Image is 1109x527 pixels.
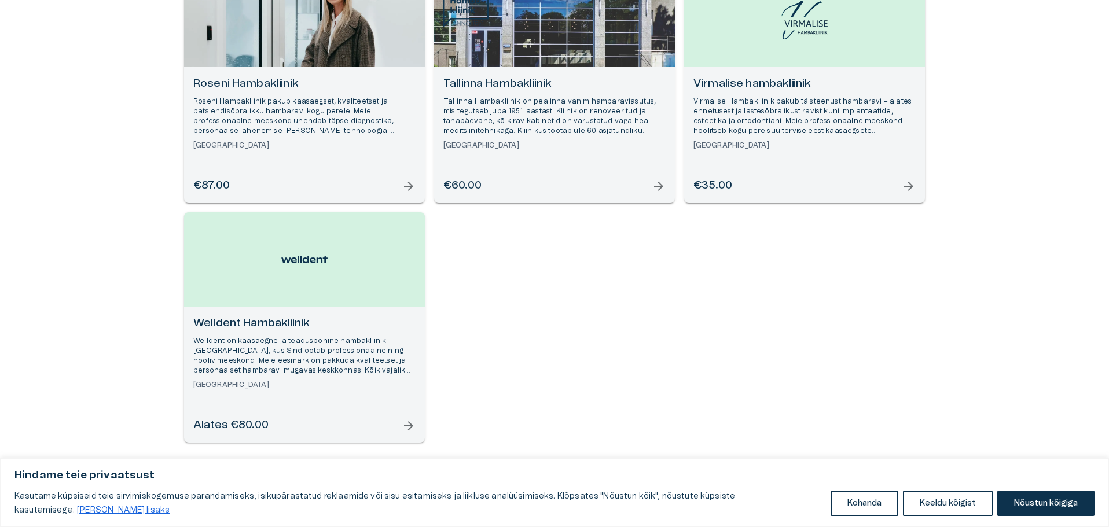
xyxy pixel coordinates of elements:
h6: €35.00 [693,178,732,194]
a: Open selected supplier available booking dates [184,212,425,443]
h6: Tallinna Hambakliinik [443,76,666,92]
a: Loe lisaks [76,506,170,515]
h6: Alates €80.00 [193,418,269,433]
img: Virmalise hambakliinik logo [781,1,828,39]
p: Hindame teie privaatsust [14,469,1095,482]
p: Virmalise Hambakliinik pakub täisteenust hambaravi – alates ennetusest ja lastesõbralikust ravist... [693,97,916,137]
span: arrow_forward [402,179,416,193]
p: Tallinna Hambakliinik on pealinna vanim hambaraviasutus, mis tegutseb juba 1951. aastast. Kliinik... [443,97,666,137]
p: Welldent on kaasaegne ja teaduspõhine hambakliinik [GEOGRAPHIC_DATA], kus Sind ootab professionaa... [193,336,416,376]
button: Keeldu kõigist [903,491,993,516]
span: arrow_forward [902,179,916,193]
h6: €60.00 [443,178,482,194]
span: Help [59,9,76,19]
h6: Virmalise hambakliinik [693,76,916,92]
p: Roseni Hambakliinik pakub kaasaegset, kvaliteetset ja patsiendisõbralikku hambaravi kogu perele. ... [193,97,416,137]
p: Kasutame küpsiseid teie sirvimiskogemuse parandamiseks, isikupärastatud reklaamide või sisu esita... [14,489,822,517]
button: Kohanda [831,491,898,516]
span: arrow_forward [402,419,416,433]
button: Nõustun kõigiga [997,491,1095,516]
h6: [GEOGRAPHIC_DATA] [193,380,416,390]
h6: Welldent Hambakliinik [193,316,416,331]
h6: Roseni Hambakliinik [193,76,416,92]
span: arrow_forward [652,179,666,193]
h6: [GEOGRAPHIC_DATA] [443,141,666,150]
h6: [GEOGRAPHIC_DATA] [693,141,916,150]
h6: [GEOGRAPHIC_DATA] [193,141,416,150]
h6: €87.00 [193,178,230,194]
img: Welldent Hambakliinik logo [281,250,328,269]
